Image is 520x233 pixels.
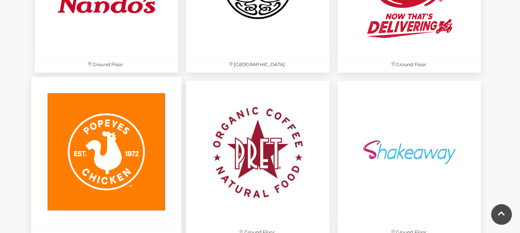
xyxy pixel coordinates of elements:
[35,56,178,72] p: Ground Floor
[338,56,481,72] p: Ground Floor
[186,56,329,72] p: [GEOGRAPHIC_DATA]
